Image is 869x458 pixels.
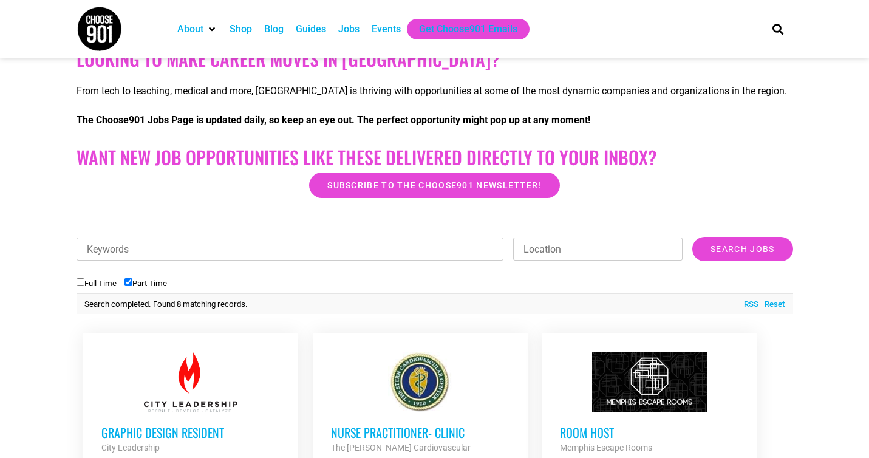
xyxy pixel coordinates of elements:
h3: Nurse Practitioner- Clinic [331,425,509,440]
input: Full Time [77,278,84,286]
input: Part Time [124,278,132,286]
h3: Room Host [560,425,738,440]
div: About [171,19,223,39]
strong: The Choose901 Jobs Page is updated daily, so keep an eye out. The perfect opportunity might pop u... [77,114,590,126]
a: Jobs [338,22,360,36]
a: Events [372,22,401,36]
a: Guides [296,22,326,36]
input: Keywords [77,238,504,261]
span: Search completed. Found 8 matching records. [84,299,248,309]
input: Location [513,238,683,261]
input: Search Jobs [692,237,792,261]
strong: Memphis Escape Rooms [560,443,652,453]
label: Full Time [77,279,117,288]
a: About [177,22,203,36]
h2: Looking to make career moves in [GEOGRAPHIC_DATA]? [77,48,793,70]
p: From tech to teaching, medical and more, [GEOGRAPHIC_DATA] is thriving with opportunities at some... [77,84,793,98]
a: Subscribe to the Choose901 newsletter! [309,173,559,198]
a: Shop [230,22,252,36]
a: Get Choose901 Emails [419,22,517,36]
nav: Main nav [171,19,752,39]
strong: City Leadership [101,443,160,453]
h3: Graphic Design Resident [101,425,280,440]
span: Subscribe to the Choose901 newsletter! [327,181,541,190]
a: Reset [758,298,785,310]
label: Part Time [124,279,167,288]
h2: Want New Job Opportunities like these Delivered Directly to your Inbox? [77,146,793,168]
div: Search [768,19,788,39]
a: Blog [264,22,284,36]
a: RSS [738,298,758,310]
